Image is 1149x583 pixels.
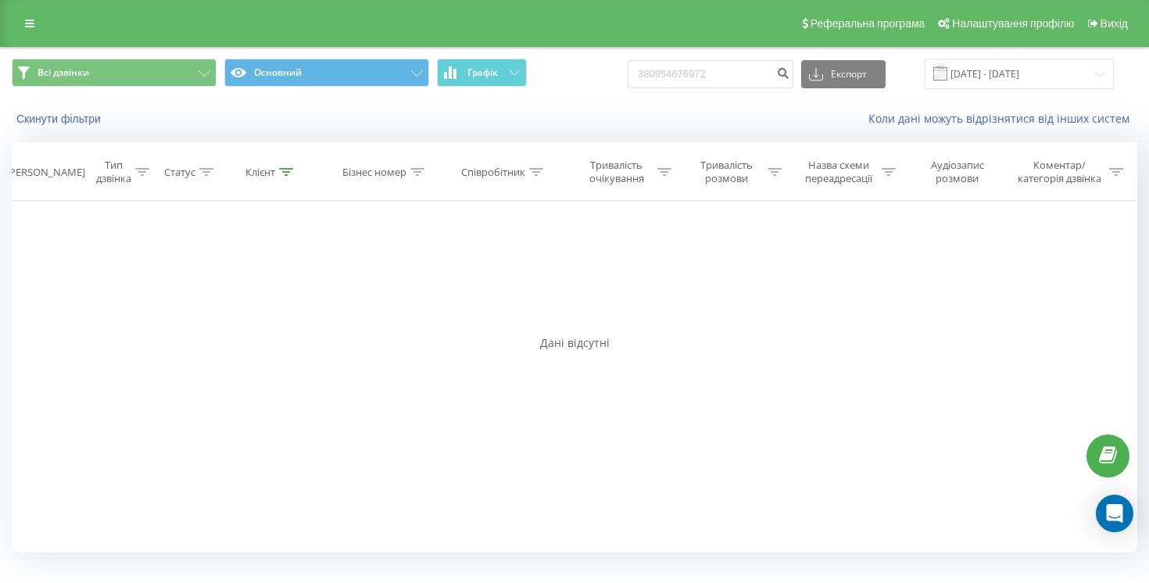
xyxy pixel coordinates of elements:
[801,60,886,88] button: Експорт
[467,67,498,78] span: Графік
[96,159,131,185] div: Тип дзвінка
[952,17,1074,30] span: Налаштування профілю
[914,159,1001,185] div: Аудіозапис розмови
[164,166,195,179] div: Статус
[628,60,793,88] input: Пошук за номером
[38,66,89,79] span: Всі дзвінки
[811,17,925,30] span: Реферальна програма
[342,166,406,179] div: Бізнес номер
[245,166,275,179] div: Клієнт
[12,335,1137,351] div: Дані відсутні
[437,59,527,87] button: Графік
[461,166,525,179] div: Співробітник
[800,159,878,185] div: Назва схеми переадресації
[1101,17,1128,30] span: Вихід
[1014,159,1105,185] div: Коментар/категорія дзвінка
[6,166,85,179] div: [PERSON_NAME]
[12,112,109,126] button: Скинути фільтри
[12,59,217,87] button: Всі дзвінки
[580,159,654,185] div: Тривалість очікування
[689,159,764,185] div: Тривалість розмови
[1096,495,1133,532] div: Open Intercom Messenger
[224,59,429,87] button: Основний
[868,111,1137,126] a: Коли дані можуть відрізнятися вiд інших систем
